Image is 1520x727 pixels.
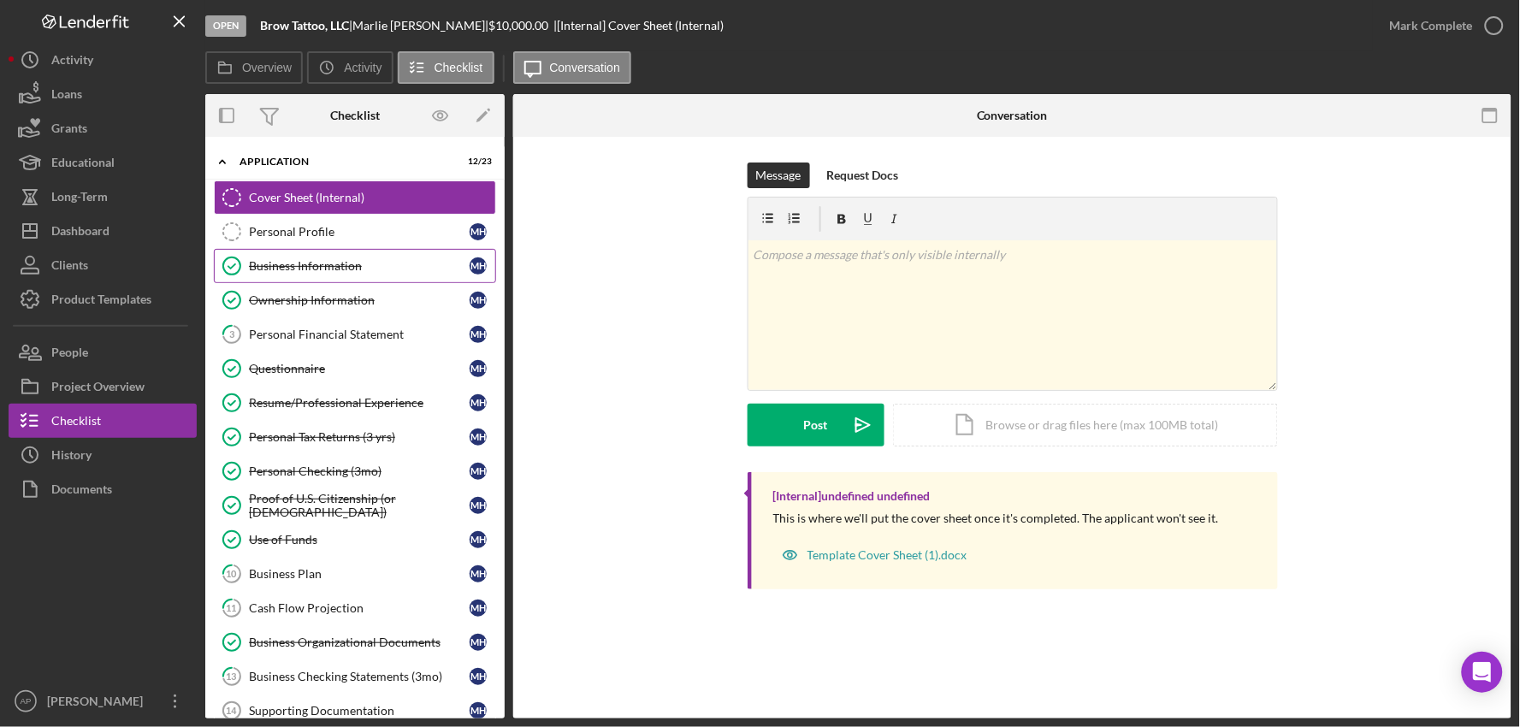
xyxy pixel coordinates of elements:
[242,61,292,74] label: Overview
[214,283,496,317] a: Ownership InformationMH
[214,317,496,352] a: 3Personal Financial StatementMH
[470,668,487,685] div: M H
[470,223,487,240] div: M H
[344,61,381,74] label: Activity
[226,706,237,716] tspan: 14
[773,511,1219,525] div: This is where we'll put the cover sheet once it's completed. The applicant won't see it.
[51,145,115,184] div: Educational
[214,180,496,215] a: Cover Sheet (Internal)
[214,454,496,488] a: Personal Checking (3mo)MH
[249,704,470,718] div: Supporting Documentation
[9,111,197,145] button: Grants
[21,697,32,706] text: AP
[435,61,483,74] label: Checklist
[470,463,487,480] div: M H
[9,180,197,214] a: Long-Term
[51,111,87,150] div: Grants
[249,430,470,444] div: Personal Tax Returns (3 yrs)
[249,670,470,683] div: Business Checking Statements (3mo)
[9,248,197,282] button: Clients
[748,404,884,446] button: Post
[470,292,487,309] div: M H
[470,531,487,548] div: M H
[214,488,496,523] a: Proof of U.S. Citizenship (or [DEMOGRAPHIC_DATA])MH
[249,362,470,375] div: Questionnaire
[748,163,810,188] button: Message
[249,635,470,649] div: Business Organizational Documents
[488,19,553,33] div: $10,000.00
[51,248,88,287] div: Clients
[51,282,151,321] div: Product Templates
[227,671,237,682] tspan: 13
[249,191,495,204] div: Cover Sheet (Internal)
[9,369,197,404] button: Project Overview
[470,565,487,582] div: M H
[9,214,197,248] button: Dashboard
[470,394,487,411] div: M H
[43,684,154,723] div: [PERSON_NAME]
[9,438,197,472] button: History
[470,429,487,446] div: M H
[773,538,976,572] button: Template Cover Sheet (1).docx
[9,472,197,506] button: Documents
[1373,9,1511,43] button: Mark Complete
[9,145,197,180] button: Educational
[819,163,908,188] button: Request Docs
[513,51,632,84] button: Conversation
[827,163,899,188] div: Request Docs
[470,702,487,719] div: M H
[214,625,496,659] a: Business Organizational DocumentsMH
[51,404,101,442] div: Checklist
[9,335,197,369] button: People
[51,214,109,252] div: Dashboard
[550,61,621,74] label: Conversation
[249,259,470,273] div: Business Information
[249,533,470,547] div: Use of Funds
[470,257,487,275] div: M H
[307,51,393,84] button: Activity
[214,557,496,591] a: 10Business PlanMH
[260,18,349,33] b: Brow Tattoo, LLC
[260,19,352,33] div: |
[773,489,931,503] div: [Internal] undefined undefined
[249,464,470,478] div: Personal Checking (3mo)
[9,43,197,77] button: Activity
[214,420,496,454] a: Personal Tax Returns (3 yrs)MH
[9,684,197,718] button: AP[PERSON_NAME]
[51,438,92,476] div: History
[1390,9,1473,43] div: Mark Complete
[9,404,197,438] button: Checklist
[205,15,246,37] div: Open
[470,600,487,617] div: M H
[756,163,801,188] div: Message
[804,404,828,446] div: Post
[51,335,88,374] div: People
[9,282,197,316] button: Product Templates
[249,293,470,307] div: Ownership Information
[227,602,237,613] tspan: 11
[249,492,470,519] div: Proof of U.S. Citizenship (or [DEMOGRAPHIC_DATA])
[51,43,93,81] div: Activity
[214,659,496,694] a: 13Business Checking Statements (3mo)MH
[51,472,112,511] div: Documents
[398,51,494,84] button: Checklist
[470,326,487,343] div: M H
[553,19,724,33] div: | [Internal] Cover Sheet (Internal)
[249,601,470,615] div: Cash Flow Projection
[214,386,496,420] a: Resume/Professional ExperienceMH
[249,225,470,239] div: Personal Profile
[9,77,197,111] button: Loans
[470,497,487,514] div: M H
[461,157,492,167] div: 12 / 23
[229,328,234,340] tspan: 3
[249,396,470,410] div: Resume/Professional Experience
